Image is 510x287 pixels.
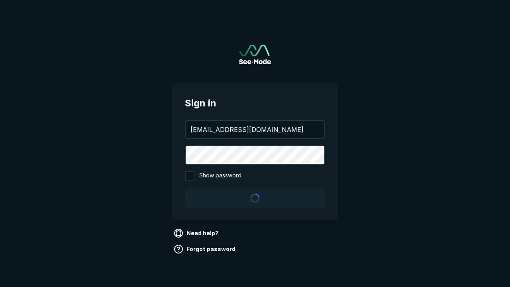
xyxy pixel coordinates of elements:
input: your@email.com [186,121,324,138]
span: Show password [199,171,241,181]
a: Go to sign in [239,45,271,64]
a: Forgot password [172,243,239,256]
img: See-Mode Logo [239,45,271,64]
a: Need help? [172,227,222,240]
span: Sign in [185,96,325,110]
